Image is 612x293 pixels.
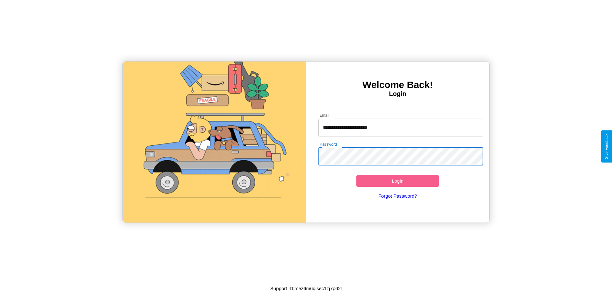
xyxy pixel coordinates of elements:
[604,134,609,159] div: Give Feedback
[320,142,337,147] label: Password
[123,62,306,223] img: gif
[320,113,330,118] label: Email
[306,90,489,98] h4: Login
[270,284,342,293] p: Support ID: mez6m6qisec1zj7p62l
[306,79,489,90] h3: Welcome Back!
[356,175,439,187] button: Login
[315,187,480,205] a: Forgot Password?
